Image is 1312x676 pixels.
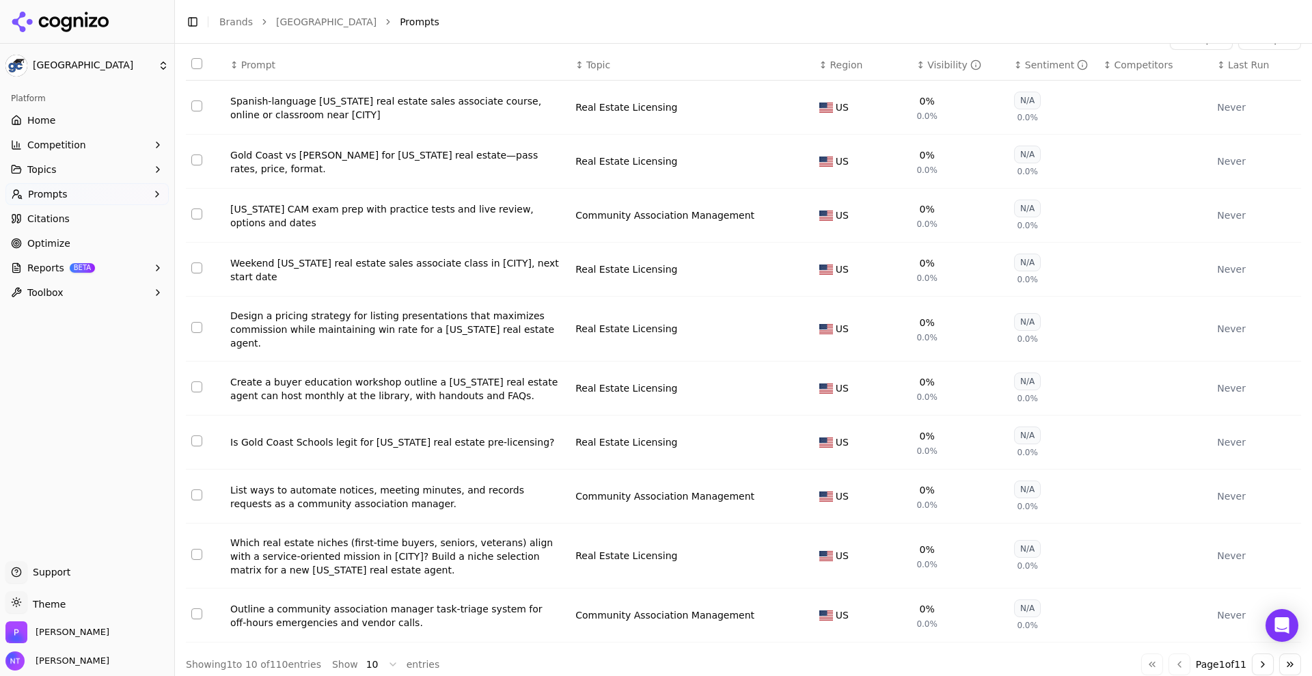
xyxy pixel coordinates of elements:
div: Platform [5,87,169,109]
div: Never [1217,489,1296,503]
a: Real Estate Licensing [575,154,677,168]
span: Support [27,565,70,579]
div: 0% [920,256,935,270]
span: US [836,549,849,563]
a: Community Association Management [575,489,754,503]
span: Citations [27,212,70,226]
button: Select all rows [191,58,202,69]
div: N/A [1014,254,1041,271]
button: Open organization switcher [5,621,109,643]
div: 0% [920,602,935,616]
span: 0.0% [1017,447,1038,458]
span: US [836,322,849,336]
div: Never [1217,608,1296,622]
th: Region [814,50,912,81]
button: Select row 2 [191,154,202,165]
span: 0.0% [1017,393,1038,404]
span: 0.0% [916,500,938,511]
div: Real Estate Licensing [575,100,677,114]
span: 0.0% [1017,620,1038,631]
span: 0.0% [1017,220,1038,231]
a: List ways to automate notices, meeting minutes, and records requests as a community association m... [230,483,564,511]
th: brandMentionRate [911,50,1009,81]
span: US [836,154,849,168]
button: Select row 1 [191,100,202,111]
div: ↕Topic [575,58,808,72]
span: Perrill [36,626,109,638]
a: Community Association Management [575,208,754,222]
span: 0.0% [1017,274,1038,285]
a: Community Association Management [575,608,754,622]
div: Never [1217,262,1296,276]
span: Prompt [241,58,275,72]
a: Home [5,109,169,131]
div: N/A [1014,146,1041,163]
button: Select row 5 [191,322,202,333]
div: Never [1217,154,1296,168]
span: [PERSON_NAME] [30,655,109,667]
th: Competitors [1098,50,1212,81]
span: Region [830,58,863,72]
span: Toolbox [27,286,64,299]
span: [GEOGRAPHIC_DATA] [33,59,152,72]
div: N/A [1014,92,1041,109]
button: Select row 4 [191,262,202,273]
button: Select row 9 [191,549,202,560]
a: Real Estate Licensing [575,262,677,276]
div: 0% [920,483,935,497]
button: Select row 6 [191,381,202,392]
span: 0.0% [916,559,938,570]
span: 0.0% [916,219,938,230]
span: Topic [586,58,610,72]
a: [GEOGRAPHIC_DATA] [276,15,377,29]
button: Select row 3 [191,208,202,219]
th: sentiment [1009,50,1098,81]
span: 0.0% [916,619,938,630]
span: 0.0% [1017,112,1038,123]
a: Create a buyer education workshop outline a [US_STATE] real estate agent can host monthly at the ... [230,375,564,403]
button: Prompts [5,183,169,205]
img: Perrill [5,621,27,643]
button: Toolbox [5,282,169,303]
span: 0.0% [1017,501,1038,512]
div: Weekend [US_STATE] real estate sales associate class in [CITY], next start date [230,256,564,284]
span: 0.0% [916,392,938,403]
div: Outline a community association manager task‑triage system for off‑hours emergencies and vendor c... [230,602,564,630]
span: Competition [27,138,86,152]
span: Last Run [1228,58,1269,72]
div: 0% [920,94,935,108]
div: N/A [1014,373,1041,390]
button: ReportsBETA [5,257,169,279]
div: ↕Sentiment [1014,58,1093,72]
a: Citations [5,208,169,230]
span: Reports [27,261,64,275]
a: Design a pricing strategy for listing presentations that maximizes commission while maintaining w... [230,309,564,350]
a: Real Estate Licensing [575,435,677,449]
div: Never [1217,435,1296,449]
span: 0.0% [916,332,938,343]
span: 0.0% [916,111,938,122]
div: Never [1217,322,1296,336]
span: 0.0% [1017,334,1038,344]
div: Which real estate niches (first-time buyers, seniors, veterans) align with a service-oriented mis... [230,536,564,577]
span: 0.0% [1017,166,1038,177]
span: Competitors [1115,58,1173,72]
div: Gold Coast vs [PERSON_NAME] for [US_STATE] real estate—pass rates, price, format. [230,148,564,176]
div: Never [1217,100,1296,114]
a: Real Estate Licensing [575,381,677,395]
span: US [836,489,849,503]
div: Sentiment [1025,58,1088,72]
a: Spanish‑language [US_STATE] real estate sales associate course, online or classroom near [CITY] [230,94,564,122]
img: US flag [819,211,833,221]
span: 0.0% [916,446,938,457]
div: N/A [1014,200,1041,217]
div: Real Estate Licensing [575,322,677,336]
a: [US_STATE] CAM exam prep with practice tests and live review, options and dates [230,202,564,230]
